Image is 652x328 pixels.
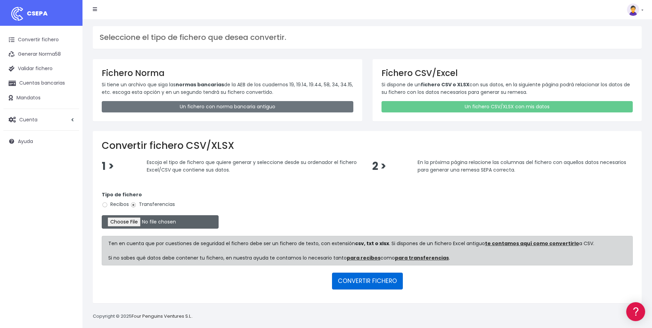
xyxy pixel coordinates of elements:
a: Videotutoriales [7,108,131,119]
div: Información general [7,48,131,54]
a: General [7,147,131,158]
p: Si dispone de un con sus datos, en la siguiente página podrá relacionar los datos de su fichero c... [382,81,633,96]
a: POWERED BY ENCHANT [95,198,132,205]
button: Contáctanos [7,184,131,196]
a: Perfiles de empresas [7,119,131,130]
img: logo [9,5,26,22]
a: Ayuda [3,134,79,149]
div: Ten en cuenta que por cuestiones de seguridad el fichero debe ser un fichero de texto, con extens... [102,236,633,265]
a: Un fichero con norma bancaria antiguo [102,101,353,112]
span: En la próxima página relacione las columnas del fichero con aquellos datos necesarios para genera... [418,159,626,173]
strong: Tipo de fichero [102,191,142,198]
h2: Convertir fichero CSV/XLSX [102,140,633,152]
a: Formatos [7,87,131,98]
a: Un fichero CSV/XLSX con mis datos [382,101,633,112]
span: Ayuda [18,138,33,145]
a: API [7,176,131,186]
span: 2 > [372,159,386,174]
a: Four Penguins Ventures S.L. [132,313,192,319]
a: te contamos aquí como convertirlo [485,240,579,247]
label: Recibos [102,201,129,208]
div: Programadores [7,165,131,172]
h3: Fichero Norma [102,68,353,78]
label: Transferencias [130,201,175,208]
p: Si tiene un archivo que siga las de la AEB de los cuadernos 19, 19.14, 19.44, 58, 34, 34.15, etc.... [102,81,353,96]
p: Copyright © 2025 . [93,313,193,320]
strong: fichero CSV o XLSX [421,81,469,88]
button: CONVERTIR FICHERO [332,273,403,289]
div: Convertir ficheros [7,76,131,83]
a: para transferencias [395,254,449,261]
div: Facturación [7,136,131,143]
span: Escoja el tipo de fichero que quiere generar y seleccione desde su ordenador el fichero Excel/CSV... [147,159,357,173]
a: para recibos [347,254,380,261]
span: CSEPA [27,9,48,18]
a: Cuenta [3,112,79,127]
strong: normas bancarias [176,81,224,88]
a: Problemas habituales [7,98,131,108]
a: Cuentas bancarias [3,76,79,90]
a: Convertir fichero [3,33,79,47]
h3: Fichero CSV/Excel [382,68,633,78]
img: profile [627,3,639,16]
span: Cuenta [19,116,37,123]
a: Generar Norma58 [3,47,79,62]
strong: csv, txt o xlsx [355,240,389,247]
a: Validar fichero [3,62,79,76]
a: Información general [7,58,131,69]
a: Mandatos [3,91,79,105]
span: 1 > [102,159,114,174]
h3: Seleccione el tipo de fichero que desea convertir. [100,33,635,42]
